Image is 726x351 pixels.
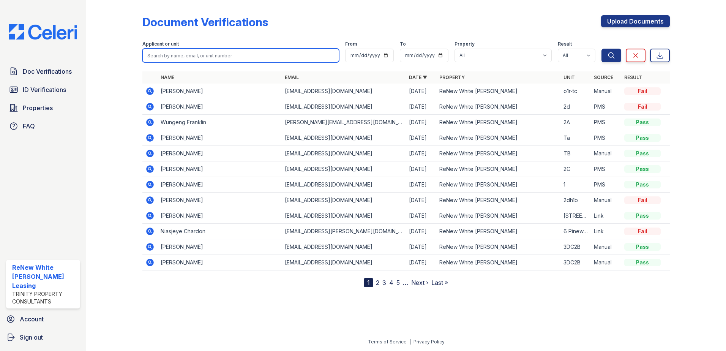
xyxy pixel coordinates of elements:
[560,99,591,115] td: 2d
[406,84,436,99] td: [DATE]
[158,161,282,177] td: [PERSON_NAME]
[282,161,406,177] td: [EMAIL_ADDRESS][DOMAIN_NAME]
[406,255,436,270] td: [DATE]
[436,208,560,224] td: ReNew White [PERSON_NAME]
[624,165,661,173] div: Pass
[563,74,575,80] a: Unit
[23,122,35,131] span: FAQ
[624,74,642,80] a: Result
[624,243,661,251] div: Pass
[400,41,406,47] label: To
[406,130,436,146] td: [DATE]
[436,239,560,255] td: ReNew White [PERSON_NAME]
[406,177,436,193] td: [DATE]
[560,224,591,239] td: 6 Pinewall #1C
[624,259,661,266] div: Pass
[591,130,621,146] td: PMS
[624,103,661,111] div: Fail
[624,196,661,204] div: Fail
[403,278,408,287] span: …
[20,315,44,324] span: Account
[345,41,357,47] label: From
[158,255,282,270] td: [PERSON_NAME]
[158,99,282,115] td: [PERSON_NAME]
[285,74,299,80] a: Email
[282,193,406,208] td: [EMAIL_ADDRESS][DOMAIN_NAME]
[282,146,406,161] td: [EMAIL_ADDRESS][DOMAIN_NAME]
[389,279,393,286] a: 4
[282,255,406,270] td: [EMAIL_ADDRESS][DOMAIN_NAME]
[560,115,591,130] td: 2A
[6,64,80,79] a: Doc Verifications
[591,99,621,115] td: PMS
[560,130,591,146] td: Ta
[142,41,179,47] label: Applicant or unit
[560,193,591,208] td: 2dh1b
[406,161,436,177] td: [DATE]
[436,115,560,130] td: ReNew White [PERSON_NAME]
[158,146,282,161] td: [PERSON_NAME]
[591,146,621,161] td: Manual
[142,49,339,62] input: Search by name, email, or unit number
[591,224,621,239] td: Link
[158,224,282,239] td: Niasjeye Chardon
[591,161,621,177] td: PMS
[406,224,436,239] td: [DATE]
[436,161,560,177] td: ReNew White [PERSON_NAME]
[3,330,83,345] a: Sign out
[455,41,475,47] label: Property
[431,279,448,286] a: Last »
[158,193,282,208] td: [PERSON_NAME]
[282,84,406,99] td: [EMAIL_ADDRESS][DOMAIN_NAME]
[3,311,83,327] a: Account
[591,115,621,130] td: PMS
[23,103,53,112] span: Properties
[560,208,591,224] td: [STREET_ADDRESS]
[560,239,591,255] td: 3DC2B
[396,279,400,286] a: 5
[591,255,621,270] td: Manual
[364,278,373,287] div: 1
[23,67,72,76] span: Doc Verifications
[594,74,613,80] a: Source
[624,150,661,157] div: Pass
[282,99,406,115] td: [EMAIL_ADDRESS][DOMAIN_NAME]
[6,82,80,97] a: ID Verifications
[624,212,661,220] div: Pass
[282,224,406,239] td: [EMAIL_ADDRESS][PERSON_NAME][DOMAIN_NAME]
[406,146,436,161] td: [DATE]
[591,84,621,99] td: Manual
[406,239,436,255] td: [DATE]
[6,119,80,134] a: FAQ
[409,74,427,80] a: Date ▼
[414,339,445,345] a: Privacy Policy
[282,115,406,130] td: [PERSON_NAME][EMAIL_ADDRESS][DOMAIN_NAME]
[12,263,77,290] div: ReNew White [PERSON_NAME] Leasing
[624,228,661,235] div: Fail
[12,290,77,305] div: Trinity Property Consultants
[624,181,661,188] div: Pass
[624,134,661,142] div: Pass
[3,24,83,40] img: CE_Logo_Blue-a8612792a0a2168367f1c8372b55b34899dd931a85d93a1a3d3e32e68fde9ad4.png
[406,99,436,115] td: [DATE]
[282,208,406,224] td: [EMAIL_ADDRESS][DOMAIN_NAME]
[436,224,560,239] td: ReNew White [PERSON_NAME]
[23,85,66,94] span: ID Verifications
[411,279,428,286] a: Next ›
[624,119,661,126] div: Pass
[591,177,621,193] td: PMS
[6,100,80,115] a: Properties
[158,130,282,146] td: [PERSON_NAME]
[158,177,282,193] td: [PERSON_NAME]
[20,333,43,342] span: Sign out
[591,208,621,224] td: Link
[560,146,591,161] td: TB
[158,115,282,130] td: Wungeng Franklin
[560,255,591,270] td: 3DC2B
[436,130,560,146] td: ReNew White [PERSON_NAME]
[624,87,661,95] div: Fail
[436,99,560,115] td: ReNew White [PERSON_NAME]
[368,339,407,345] a: Terms of Service
[436,146,560,161] td: ReNew White [PERSON_NAME]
